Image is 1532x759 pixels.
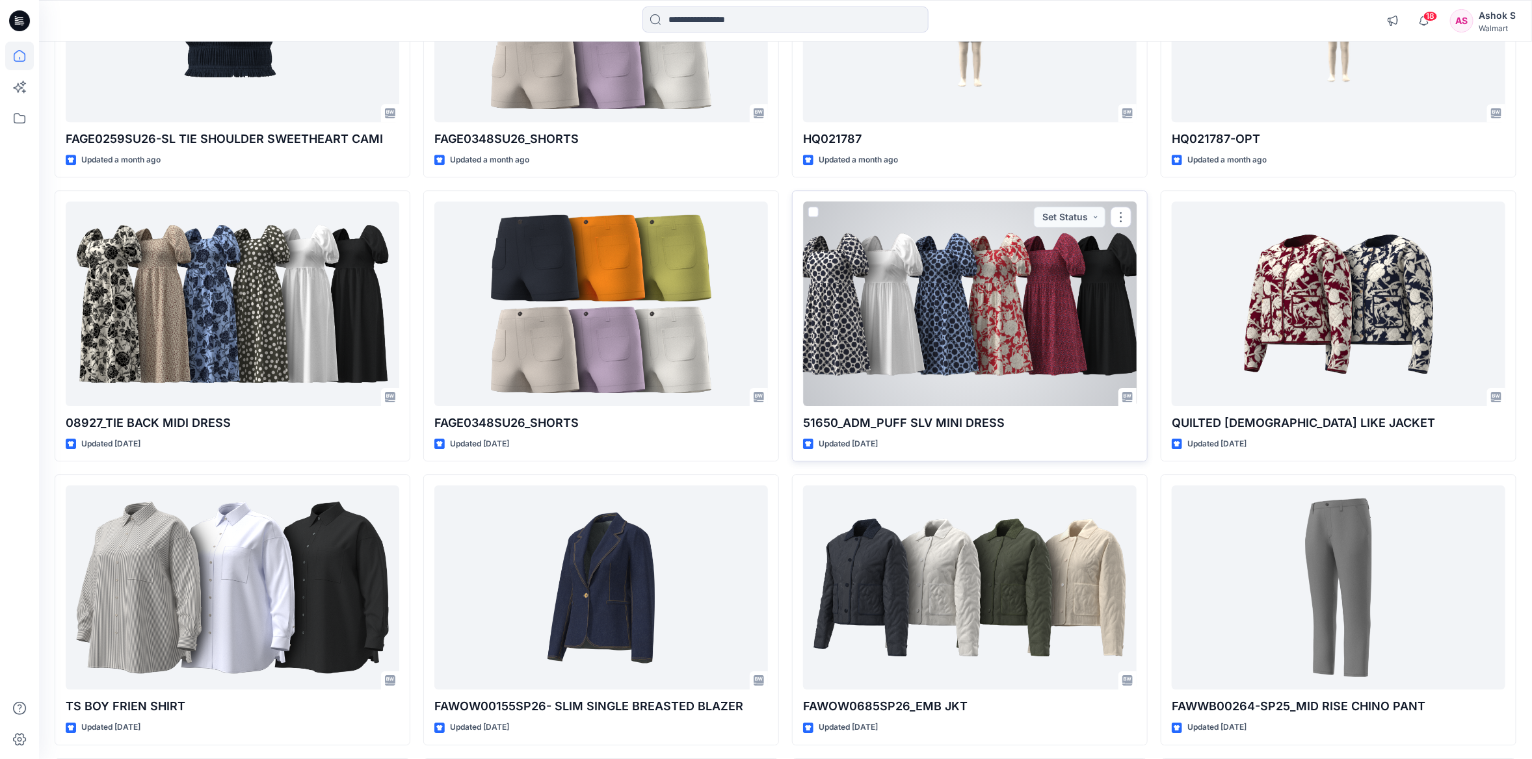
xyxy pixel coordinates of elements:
[66,130,399,148] p: FAGE0259SU26-SL TIE SHOULDER SWEETHEART CAMI
[803,130,1137,148] p: HQ021787
[1172,201,1505,405] a: QUILTED LADY LIKE JACKET
[1187,153,1267,167] p: Updated a month ago
[1187,437,1247,451] p: Updated [DATE]
[819,721,878,734] p: Updated [DATE]
[450,721,509,734] p: Updated [DATE]
[1450,9,1473,32] div: AS
[66,485,399,689] a: TS BOY FRIEN SHIRT
[803,485,1137,689] a: FAWOW0685SP26_EMB JKT
[1423,11,1438,21] span: 18
[450,437,509,451] p: Updated [DATE]
[434,414,768,432] p: FAGE0348SU26_SHORTS
[1187,721,1247,734] p: Updated [DATE]
[803,201,1137,405] a: 51650_ADM_PUFF SLV MINI DRESS
[81,153,161,167] p: Updated a month ago
[803,414,1137,432] p: 51650_ADM_PUFF SLV MINI DRESS
[66,414,399,432] p: 08927_TIE BACK MIDI DRESS
[450,153,529,167] p: Updated a month ago
[81,437,140,451] p: Updated [DATE]
[1172,485,1505,689] a: FAWWB00264-SP25_MID RISE CHINO PANT
[66,201,399,405] a: 08927_TIE BACK MIDI DRESS
[819,153,898,167] p: Updated a month ago
[803,697,1137,715] p: FAWOW0685SP26_EMB JKT
[819,437,878,451] p: Updated [DATE]
[434,201,768,405] a: FAGE0348SU26_SHORTS
[1172,697,1505,715] p: FAWWB00264-SP25_MID RISE CHINO PANT
[1479,23,1516,33] div: Walmart
[434,697,768,715] p: FAWOW00155SP26- SLIM SINGLE BREASTED BLAZER
[1479,8,1516,23] div: Ashok S
[81,721,140,734] p: Updated [DATE]
[1172,130,1505,148] p: HQ021787-OPT
[66,697,399,715] p: TS BOY FRIEN SHIRT
[1172,414,1505,432] p: QUILTED [DEMOGRAPHIC_DATA] LIKE JACKET
[434,130,768,148] p: FAGE0348SU26_SHORTS
[434,485,768,689] a: FAWOW00155SP26- SLIM SINGLE BREASTED BLAZER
